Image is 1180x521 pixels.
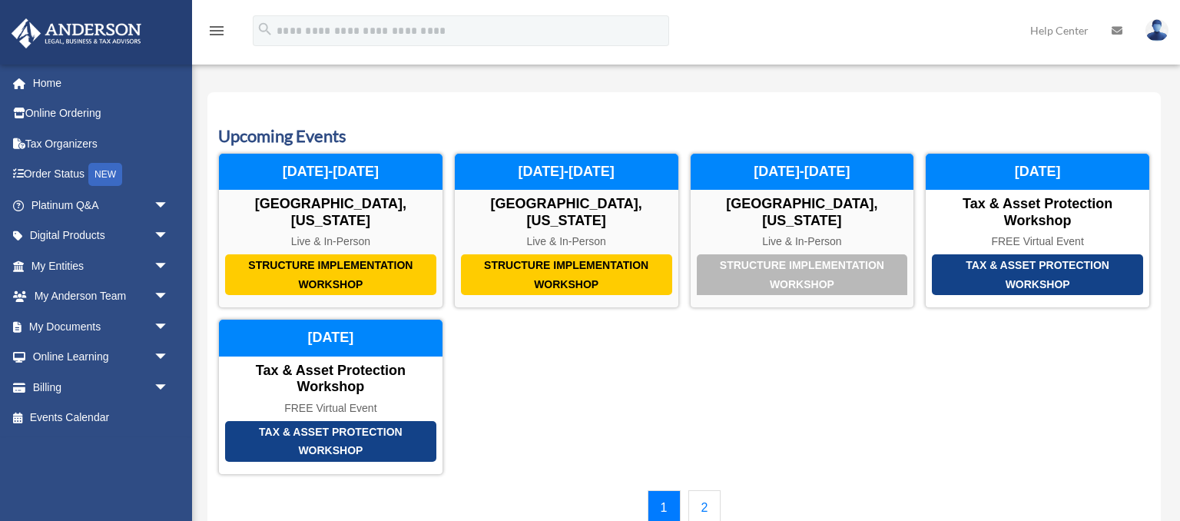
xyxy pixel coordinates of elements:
div: NEW [88,163,122,186]
span: arrow_drop_down [154,190,184,221]
div: Structure Implementation Workshop [461,254,672,295]
a: Tax Organizers [11,128,192,159]
a: My Entitiesarrow_drop_down [11,251,192,281]
span: arrow_drop_down [154,251,184,282]
h3: Upcoming Events [218,124,1150,148]
img: User Pic [1145,19,1168,41]
a: My Documentsarrow_drop_down [11,311,192,342]
a: menu [207,27,226,40]
div: Live & In-Person [455,235,678,248]
a: Billingarrow_drop_down [11,372,192,403]
a: Digital Productsarrow_drop_down [11,221,192,251]
div: Tax & Asset Protection Workshop [219,363,442,396]
a: Home [11,68,192,98]
div: [DATE]-[DATE] [455,154,678,191]
a: Tax & Asset Protection Workshop Tax & Asset Protection Workshop FREE Virtual Event [DATE] [925,153,1150,308]
a: Online Ordering [11,98,192,129]
a: Tax & Asset Protection Workshop Tax & Asset Protection Workshop FREE Virtual Event [DATE] [218,319,443,474]
div: [DATE] [219,320,442,357]
a: Structure Implementation Workshop [GEOGRAPHIC_DATA], [US_STATE] Live & In-Person [DATE]-[DATE] [454,153,679,308]
div: [DATE]-[DATE] [219,154,442,191]
span: arrow_drop_down [154,372,184,403]
i: menu [207,22,226,40]
span: arrow_drop_down [154,221,184,252]
div: Tax & Asset Protection Workshop [926,196,1149,229]
div: Structure Implementation Workshop [697,254,908,295]
div: FREE Virtual Event [926,235,1149,248]
div: FREE Virtual Event [219,402,442,415]
span: arrow_drop_down [154,311,184,343]
span: arrow_drop_down [154,342,184,373]
span: arrow_drop_down [154,281,184,313]
div: Live & In-Person [691,235,914,248]
a: My Anderson Teamarrow_drop_down [11,281,192,312]
img: Anderson Advisors Platinum Portal [7,18,146,48]
div: [GEOGRAPHIC_DATA], [US_STATE] [455,196,678,229]
div: Tax & Asset Protection Workshop [225,421,436,462]
a: Online Learningarrow_drop_down [11,342,192,373]
i: search [257,21,273,38]
div: [DATE]-[DATE] [691,154,914,191]
a: Structure Implementation Workshop [GEOGRAPHIC_DATA], [US_STATE] Live & In-Person [DATE]-[DATE] [218,153,443,308]
div: [GEOGRAPHIC_DATA], [US_STATE] [219,196,442,229]
div: [GEOGRAPHIC_DATA], [US_STATE] [691,196,914,229]
a: Order StatusNEW [11,159,192,191]
a: Structure Implementation Workshop [GEOGRAPHIC_DATA], [US_STATE] Live & In-Person [DATE]-[DATE] [690,153,915,308]
div: [DATE] [926,154,1149,191]
div: Tax & Asset Protection Workshop [932,254,1143,295]
a: Platinum Q&Aarrow_drop_down [11,190,192,221]
a: Events Calendar [11,403,184,433]
div: Structure Implementation Workshop [225,254,436,295]
div: Live & In-Person [219,235,442,248]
